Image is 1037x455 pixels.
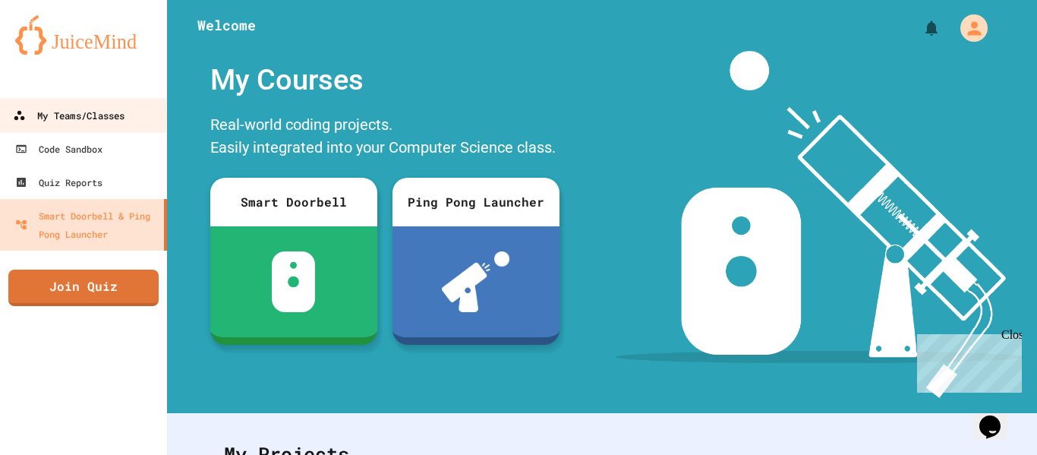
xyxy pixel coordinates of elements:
div: My Notifications [894,15,944,41]
div: My Teams/Classes [13,106,125,125]
div: My Courses [203,51,567,109]
img: banner-image-my-projects.png [616,51,1023,398]
div: Ping Pong Launcher [392,178,559,226]
div: Code Sandbox [15,140,102,158]
div: Quiz Reports [15,173,102,191]
div: Chat with us now!Close [6,6,105,96]
img: logo-orange.svg [15,15,152,55]
div: My Account [944,11,991,46]
a: Join Quiz [8,270,159,306]
div: Smart Doorbell [210,178,377,226]
iframe: chat widget [973,394,1022,440]
div: Smart Doorbell & Ping Pong Launcher [15,207,158,243]
div: Real-world coding projects. Easily integrated into your Computer Science class. [203,109,567,166]
iframe: chat widget [911,328,1022,393]
img: sdb-white.svg [272,251,315,312]
img: ppl-with-ball.png [442,251,509,312]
